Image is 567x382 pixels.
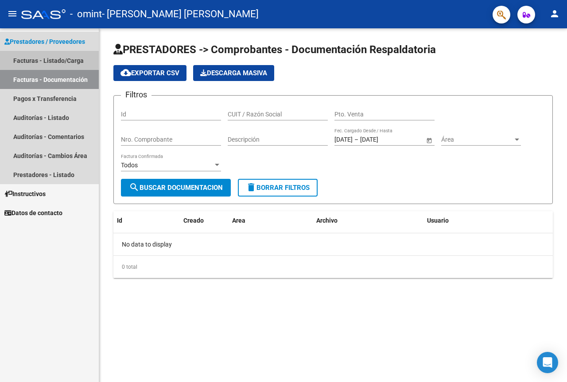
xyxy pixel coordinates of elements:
[113,43,436,56] span: PRESTADORES -> Comprobantes - Documentación Respaldatoria
[427,217,449,224] span: Usuario
[238,179,318,197] button: Borrar Filtros
[129,184,223,192] span: Buscar Documentacion
[113,256,553,278] div: 0 total
[334,136,353,143] input: Start date
[200,69,267,77] span: Descarga Masiva
[121,162,138,169] span: Todos
[4,208,62,218] span: Datos de contacto
[549,8,560,19] mat-icon: person
[113,211,149,230] datatable-header-cell: Id
[313,211,423,230] datatable-header-cell: Archivo
[360,136,404,143] input: End date
[423,211,556,230] datatable-header-cell: Usuario
[232,217,245,224] span: Area
[120,67,131,78] mat-icon: cloud_download
[180,211,229,230] datatable-header-cell: Creado
[120,69,179,77] span: Exportar CSV
[121,89,151,101] h3: Filtros
[229,211,313,230] datatable-header-cell: Area
[70,4,102,24] span: - omint
[183,217,204,224] span: Creado
[316,217,338,224] span: Archivo
[102,4,259,24] span: - [PERSON_NAME] [PERSON_NAME]
[121,179,231,197] button: Buscar Documentacion
[129,182,140,193] mat-icon: search
[193,65,274,81] button: Descarga Masiva
[113,65,186,81] button: Exportar CSV
[354,136,358,143] span: –
[441,136,513,143] span: Área
[537,352,558,373] div: Open Intercom Messenger
[7,8,18,19] mat-icon: menu
[4,189,46,199] span: Instructivos
[246,184,310,192] span: Borrar Filtros
[117,217,122,224] span: Id
[4,37,85,46] span: Prestadores / Proveedores
[424,135,434,145] button: Open calendar
[113,233,553,255] div: No data to display
[246,182,256,193] mat-icon: delete
[193,65,274,81] app-download-masive: Descarga masiva de comprobantes (adjuntos)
